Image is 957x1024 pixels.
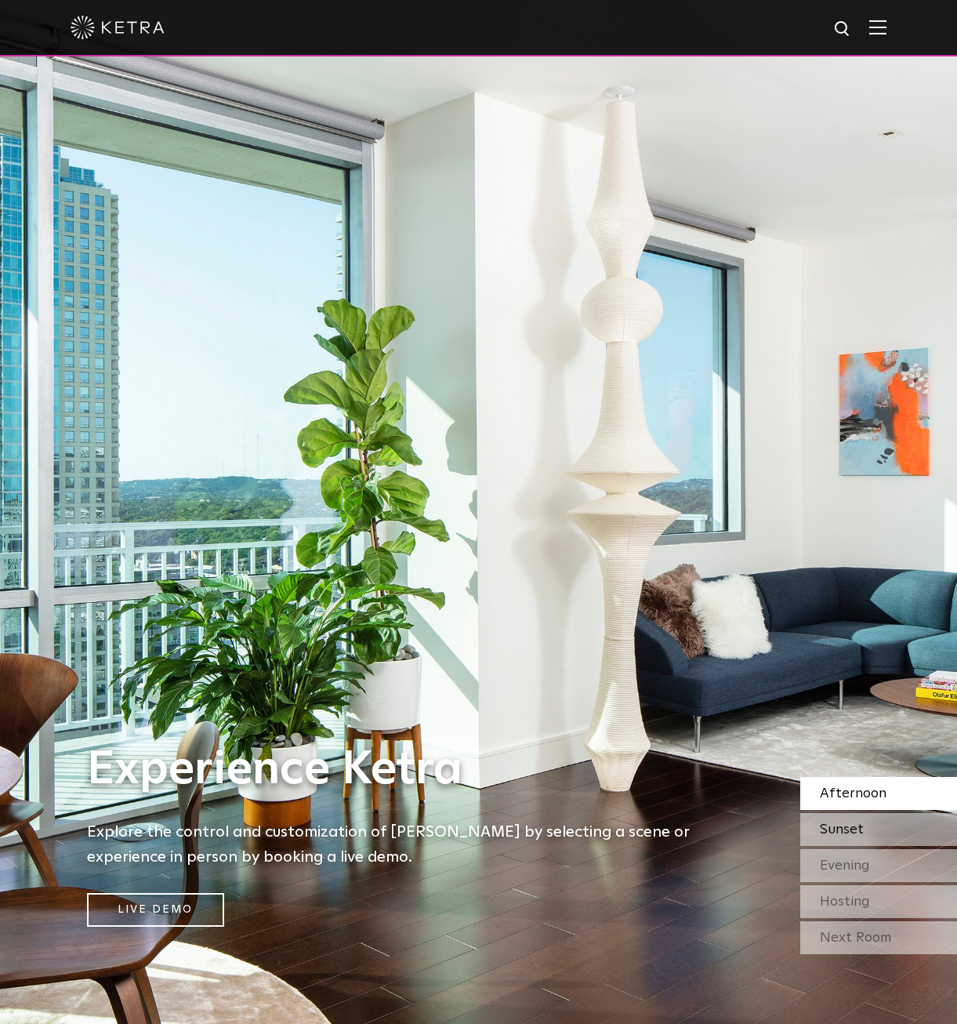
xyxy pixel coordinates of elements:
span: Afternoon [820,786,886,801]
span: Sunset [820,822,864,837]
img: Hamburger%20Nav.svg [869,20,886,34]
a: Live Demo [87,893,224,927]
span: Evening [820,859,870,873]
img: ketra-logo-2019-white [71,16,165,39]
h1: Experience Ketra [87,744,714,796]
div: Next Room [800,921,957,954]
h5: Explore the control and customization of [PERSON_NAME] by selecting a scene or experience in pers... [87,819,714,870]
img: search icon [833,20,853,39]
span: Hosting [820,895,870,909]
